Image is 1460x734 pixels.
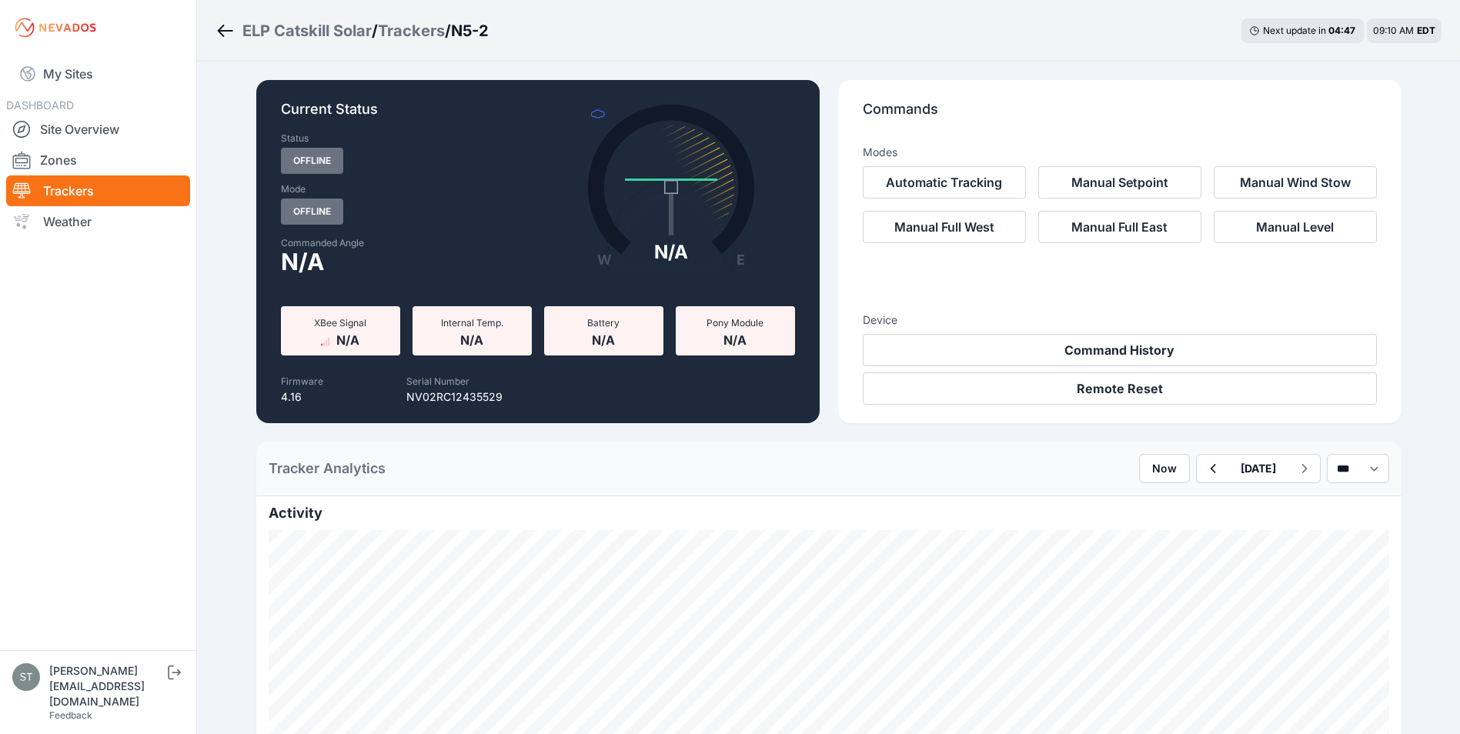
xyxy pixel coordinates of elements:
button: [DATE] [1228,455,1288,482]
a: Site Overview [6,114,190,145]
a: Trackers [6,175,190,206]
label: Status [281,132,309,145]
span: N/A [336,329,359,348]
span: Pony Module [707,317,763,329]
span: Internal Temp. [441,317,503,329]
a: Weather [6,206,190,237]
label: Mode [281,183,306,195]
label: Firmware [281,375,323,387]
span: N/A [281,252,324,271]
button: Manual Full West [863,211,1026,243]
div: N/A [654,240,688,265]
span: N/A [592,329,615,348]
span: Next update in [1263,25,1326,36]
img: Nevados [12,15,99,40]
span: Offline [281,148,343,174]
p: Commands [863,98,1377,132]
span: XBee Signal [314,317,366,329]
div: [PERSON_NAME][EMAIL_ADDRESS][DOMAIN_NAME] [49,663,165,709]
a: ELP Catskill Solar [242,20,372,42]
button: Command History [863,334,1377,366]
h3: Device [863,312,1377,328]
span: 09:10 AM [1373,25,1414,36]
h2: Activity [269,502,1389,524]
span: Offline [281,199,343,225]
a: Trackers [378,20,445,42]
div: 04 : 47 [1328,25,1356,37]
button: Automatic Tracking [863,166,1026,199]
img: steve@nevados.solar [12,663,40,691]
h3: Modes [863,145,897,160]
span: Battery [587,317,620,329]
span: DASHBOARD [6,98,74,112]
label: Serial Number [406,375,469,387]
a: Feedback [49,709,92,721]
p: NV02RC12435529 [406,389,503,405]
p: Current Status [281,98,795,132]
a: My Sites [6,55,190,92]
span: N/A [723,329,747,348]
span: / [372,20,378,42]
h3: N5-2 [451,20,489,42]
button: Manual Full East [1038,211,1201,243]
button: Manual Setpoint [1038,166,1201,199]
a: Zones [6,145,190,175]
button: Remote Reset [863,372,1377,405]
span: N/A [460,329,483,348]
button: Manual Wind Stow [1214,166,1377,199]
span: / [445,20,451,42]
h2: Tracker Analytics [269,458,386,479]
p: 4.16 [281,389,323,405]
button: Manual Level [1214,211,1377,243]
span: EDT [1417,25,1435,36]
label: Commanded Angle [281,237,529,249]
button: Now [1139,454,1190,483]
nav: Breadcrumb [215,11,489,51]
